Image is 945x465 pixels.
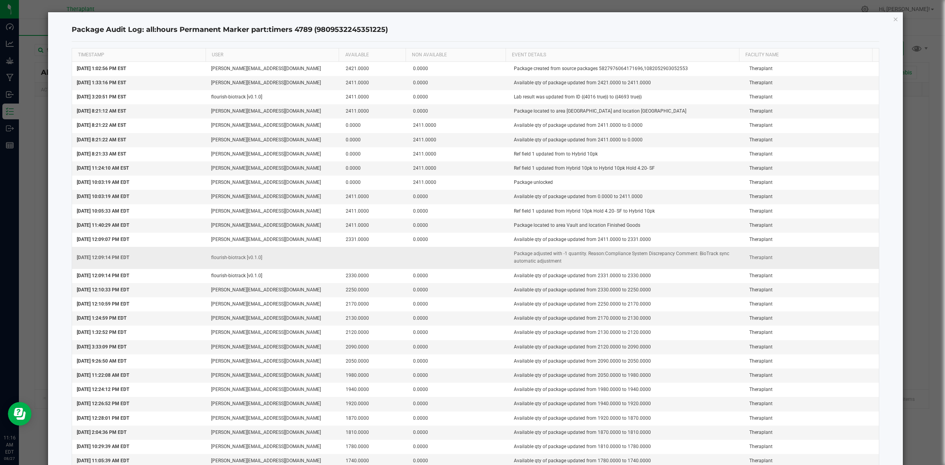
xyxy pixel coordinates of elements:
[408,219,509,233] td: 0.0000
[341,62,408,76] td: 2421.0000
[341,369,408,383] td: 1980.0000
[341,176,408,190] td: 0.0000
[408,397,509,411] td: 0.0000
[745,233,879,247] td: Theraplant
[509,247,745,269] td: Package adjusted with -1 quantity. Reason:Compliance System Discrepancy Comment: BioTrack sync au...
[206,297,341,311] td: [PERSON_NAME][EMAIL_ADDRESS][DOMAIN_NAME]
[509,204,745,219] td: Ref field 1 updated from Hybrid 10pk Hold 4.20- SF to Hybrid 10pk
[77,255,129,260] span: [DATE] 12:09:14 PM EDT
[206,204,341,219] td: [PERSON_NAME][EMAIL_ADDRESS][DOMAIN_NAME]
[77,287,129,293] span: [DATE] 12:10:33 PM EDT
[408,340,509,354] td: 0.0000
[206,62,341,76] td: [PERSON_NAME][EMAIL_ADDRESS][DOMAIN_NAME]
[745,397,879,411] td: Theraplant
[509,440,745,454] td: Available qty of package updated from 1810.0000 to 1780.0000
[745,147,879,161] td: Theraplant
[77,108,126,114] span: [DATE] 8:21:12 AM EST
[77,273,129,278] span: [DATE] 12:09:14 PM EDT
[206,161,341,176] td: [PERSON_NAME][EMAIL_ADDRESS][DOMAIN_NAME]
[77,401,129,406] span: [DATE] 12:26:52 PM EDT
[408,297,509,311] td: 0.0000
[341,397,408,411] td: 1920.0000
[745,161,879,176] td: Theraplant
[509,354,745,369] td: Available qty of package updated from 2090.0000 to 2050.0000
[406,48,506,62] th: NON AVAILABLE
[72,48,206,62] th: TIMESTAMP
[341,204,408,219] td: 2411.0000
[745,247,879,269] td: Theraplant
[206,369,341,383] td: [PERSON_NAME][EMAIL_ADDRESS][DOMAIN_NAME]
[339,48,405,62] th: AVAILABLE
[206,190,341,204] td: [PERSON_NAME][EMAIL_ADDRESS][DOMAIN_NAME]
[745,190,879,204] td: Theraplant
[77,444,129,449] span: [DATE] 10:29:39 AM EDT
[745,440,879,454] td: Theraplant
[206,104,341,119] td: [PERSON_NAME][EMAIL_ADDRESS][DOMAIN_NAME]
[745,283,879,297] td: Theraplant
[509,311,745,326] td: Available qty of package updated from 2170.0000 to 2130.0000
[745,383,879,397] td: Theraplant
[77,344,126,350] span: [DATE] 3:33:09 PM EDT
[206,311,341,326] td: [PERSON_NAME][EMAIL_ADDRESS][DOMAIN_NAME]
[745,219,879,233] td: Theraplant
[206,247,341,269] td: flourish-biotrack [v0.1.0]
[341,297,408,311] td: 2170.0000
[341,269,408,283] td: 2330.0000
[745,119,879,133] td: Theraplant
[509,90,745,104] td: Lab result was updated from ID {{4016 true}} to {{4693 true}}
[77,315,126,321] span: [DATE] 1:24:59 PM EDT
[509,297,745,311] td: Available qty of package updated from 2250.0000 to 2170.0000
[408,147,509,161] td: 2411.0000
[206,233,341,247] td: [PERSON_NAME][EMAIL_ADDRESS][DOMAIN_NAME]
[509,326,745,340] td: Available qty of package updated from 2130.0000 to 2120.0000
[509,383,745,397] td: Available qty of package updated from 1980.0000 to 1940.0000
[206,147,341,161] td: [PERSON_NAME][EMAIL_ADDRESS][DOMAIN_NAME]
[72,25,880,35] h4: Package Audit Log: all:hours Permanent Marker part:timers 4789 (9809532245351225)
[408,369,509,383] td: 0.0000
[745,204,879,219] td: Theraplant
[341,411,408,426] td: 1870.0000
[77,122,126,128] span: [DATE] 8:21:22 AM EST
[745,104,879,119] td: Theraplant
[341,133,408,147] td: 0.0000
[506,48,739,62] th: EVENT DETAILS
[745,354,879,369] td: Theraplant
[77,458,129,463] span: [DATE] 11:05:39 AM EDT
[509,411,745,426] td: Available qty of package updated from 1920.0000 to 1870.0000
[77,237,129,242] span: [DATE] 12:09:07 PM EDT
[745,326,879,340] td: Theraplant
[77,180,129,185] span: [DATE] 10:03:19 AM EDT
[408,411,509,426] td: 0.0000
[408,426,509,440] td: 0.0000
[408,190,509,204] td: 0.0000
[206,354,341,369] td: [PERSON_NAME][EMAIL_ADDRESS][DOMAIN_NAME]
[509,190,745,204] td: Available qty of package updated from 0.0000 to 2411.0000
[745,297,879,311] td: Theraplant
[509,369,745,383] td: Available qty of package updated from 2050.0000 to 1980.0000
[745,369,879,383] td: Theraplant
[341,340,408,354] td: 2090.0000
[509,426,745,440] td: Available qty of package updated from 1870.0000 to 1810.0000
[77,222,129,228] span: [DATE] 11:40:29 AM EDT
[509,269,745,283] td: Available qty of package updated from 2331.0000 to 2330.0000
[206,340,341,354] td: [PERSON_NAME][EMAIL_ADDRESS][DOMAIN_NAME]
[408,311,509,326] td: 0.0000
[509,119,745,133] td: Available qty of package updated from 2411.0000 to 0.0000
[77,151,126,157] span: [DATE] 8:21:33 AM EST
[745,176,879,190] td: Theraplant
[408,76,509,90] td: 0.0000
[408,62,509,76] td: 0.0000
[206,397,341,411] td: [PERSON_NAME][EMAIL_ADDRESS][DOMAIN_NAME]
[341,440,408,454] td: 1780.0000
[509,133,745,147] td: Available qty of package updated from 2411.0000 to 0.0000
[206,219,341,233] td: [PERSON_NAME][EMAIL_ADDRESS][DOMAIN_NAME]
[341,354,408,369] td: 2050.0000
[408,440,509,454] td: 0.0000
[745,340,879,354] td: Theraplant
[408,104,509,119] td: 0.0000
[745,426,879,440] td: Theraplant
[341,219,408,233] td: 2411.0000
[77,165,129,171] span: [DATE] 11:24:10 AM EST
[408,283,509,297] td: 0.0000
[408,176,509,190] td: 2411.0000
